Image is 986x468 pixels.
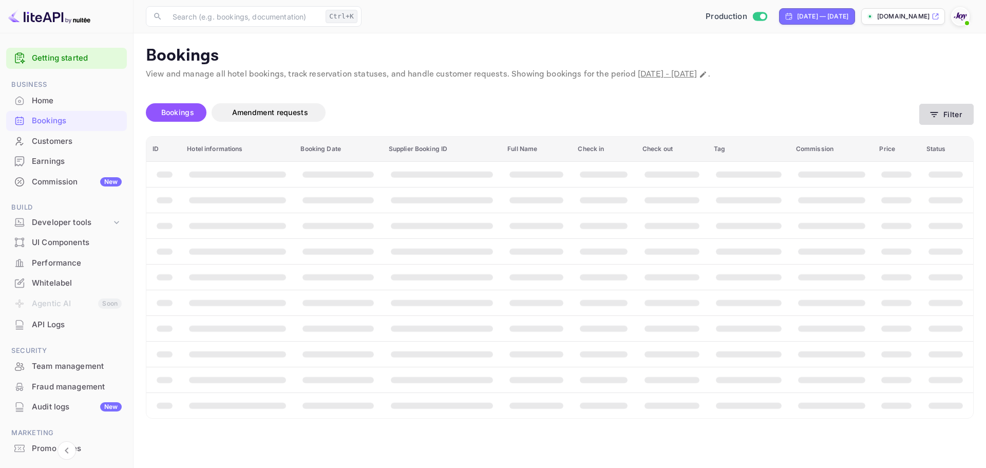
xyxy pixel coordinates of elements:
[920,137,973,162] th: Status
[6,253,127,273] div: Performance
[6,91,127,110] a: Home
[6,111,127,131] div: Bookings
[6,172,127,191] a: CommissionNew
[638,69,697,80] span: [DATE] - [DATE]
[6,377,127,397] div: Fraud management
[32,381,122,393] div: Fraud management
[32,217,111,229] div: Developer tools
[6,253,127,272] a: Performance
[6,357,127,377] div: Team management
[797,12,848,21] div: [DATE] — [DATE]
[6,377,127,396] a: Fraud management
[6,79,127,90] span: Business
[100,402,122,411] div: New
[383,137,501,162] th: Supplier Booking ID
[32,319,122,331] div: API Logs
[6,111,127,130] a: Bookings
[708,137,790,162] th: Tag
[6,91,127,111] div: Home
[572,137,636,162] th: Check in
[698,69,708,80] button: Change date range
[32,52,122,64] a: Getting started
[6,132,127,151] a: Customers
[32,156,122,167] div: Earnings
[32,115,122,127] div: Bookings
[8,8,90,25] img: LiteAPI logo
[32,176,122,188] div: Commission
[166,6,321,27] input: Search (e.g. bookings, documentation)
[100,177,122,186] div: New
[32,361,122,372] div: Team management
[919,104,974,125] button: Filter
[6,202,127,213] span: Build
[326,10,357,23] div: Ctrl+K
[6,132,127,152] div: Customers
[32,277,122,289] div: Whitelabel
[6,214,127,232] div: Developer tools
[6,357,127,376] a: Team management
[32,401,122,413] div: Audit logs
[790,137,874,162] th: Commission
[6,152,127,172] div: Earnings
[636,137,708,162] th: Check out
[6,172,127,192] div: CommissionNew
[232,108,308,117] span: Amendment requests
[146,68,974,81] p: View and manage all hotel bookings, track reservation statuses, and handle customer requests. Sho...
[146,103,919,122] div: account-settings tabs
[6,273,127,292] a: Whitelabel
[6,233,127,252] a: UI Components
[6,397,127,416] a: Audit logsNew
[146,137,181,162] th: ID
[6,273,127,293] div: Whitelabel
[6,152,127,171] a: Earnings
[32,95,122,107] div: Home
[32,257,122,269] div: Performance
[6,48,127,69] div: Getting started
[32,136,122,147] div: Customers
[6,315,127,334] a: API Logs
[6,439,127,458] a: Promo codes
[294,137,382,162] th: Booking Date
[6,345,127,357] span: Security
[6,427,127,439] span: Marketing
[32,443,122,455] div: Promo codes
[501,137,572,162] th: Full Name
[146,137,973,418] table: booking table
[6,233,127,253] div: UI Components
[32,237,122,249] div: UI Components
[877,12,930,21] p: [DOMAIN_NAME]
[146,46,974,66] p: Bookings
[6,397,127,417] div: Audit logsNew
[58,441,76,460] button: Collapse navigation
[701,11,771,23] div: Switch to Sandbox mode
[6,315,127,335] div: API Logs
[181,137,294,162] th: Hotel informations
[706,11,747,23] span: Production
[873,137,920,162] th: Price
[6,439,127,459] div: Promo codes
[161,108,194,117] span: Bookings
[952,8,969,25] img: With Joy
